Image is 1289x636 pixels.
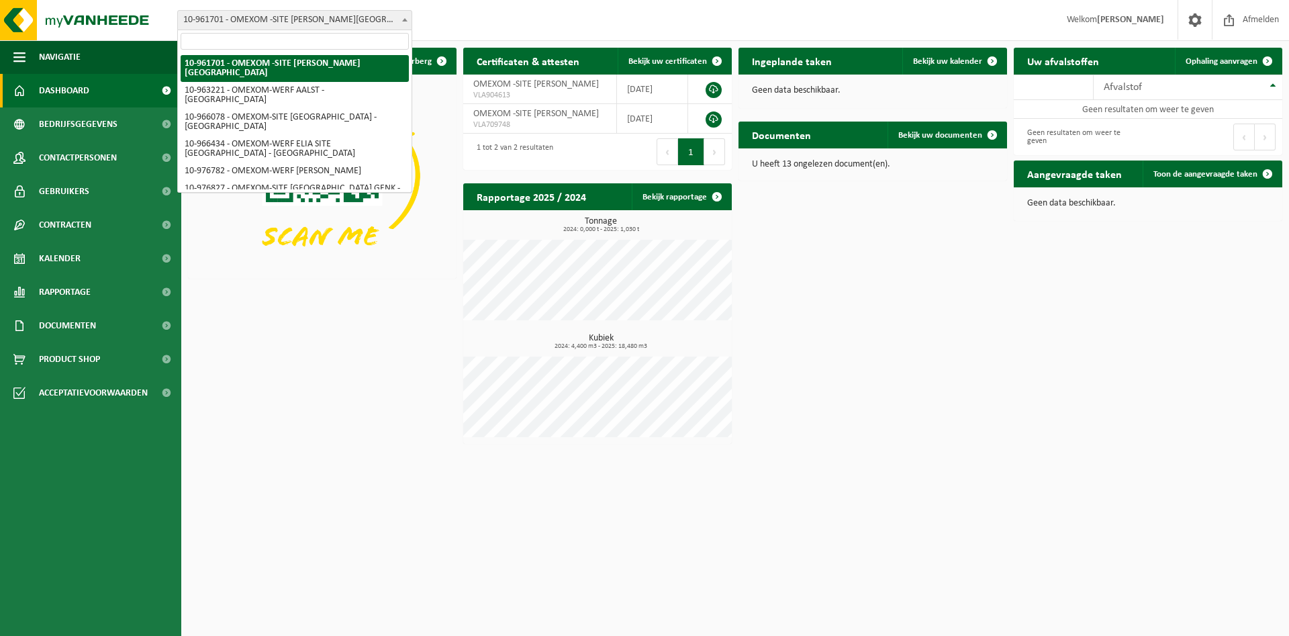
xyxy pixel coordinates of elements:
h3: Tonnage [470,217,732,233]
h3: Kubiek [470,334,732,350]
button: Next [1255,124,1276,150]
li: 10-966078 - OMEXOM-SITE [GEOGRAPHIC_DATA] - [GEOGRAPHIC_DATA] [181,109,409,136]
p: U heeft 13 ongelezen document(en). [752,160,994,169]
span: Dashboard [39,74,89,107]
li: 10-976827 - OMEXOM-SITE [GEOGRAPHIC_DATA] GENK - GENK [181,180,409,207]
a: Bekijk uw kalender [902,48,1006,75]
span: Bedrijfsgegevens [39,107,117,141]
li: 10-961701 - OMEXOM -SITE [PERSON_NAME][GEOGRAPHIC_DATA] [181,55,409,82]
span: Bekijk uw documenten [898,131,982,140]
span: Bekijk uw certificaten [628,57,707,66]
div: Geen resultaten om weer te geven [1020,122,1141,152]
td: [DATE] [617,104,688,134]
strong: [PERSON_NAME] [1097,15,1164,25]
h2: Aangevraagde taken [1014,161,1135,187]
li: 10-966434 - OMEXOM-WERF ELIA SITE [GEOGRAPHIC_DATA] - [GEOGRAPHIC_DATA] [181,136,409,163]
span: Documenten [39,309,96,343]
td: [DATE] [617,75,688,104]
span: VLA709748 [473,120,606,130]
button: Verberg [391,48,455,75]
button: Previous [1233,124,1255,150]
span: Verberg [402,57,432,66]
h2: Documenten [738,122,824,148]
span: Bekijk uw kalender [913,57,982,66]
li: 10-963221 - OMEXOM-WERF AALST - [GEOGRAPHIC_DATA] [181,82,409,109]
h2: Ingeplande taken [738,48,845,74]
p: Geen data beschikbaar. [752,86,994,95]
span: 10-961701 - OMEXOM -SITE ELIA LINT - LIER [178,11,412,30]
a: Bekijk uw documenten [888,122,1006,148]
span: 2024: 4,400 m3 - 2025: 18,480 m3 [470,343,732,350]
a: Bekijk rapportage [632,183,730,210]
a: Ophaling aanvragen [1175,48,1281,75]
span: Kalender [39,242,81,275]
span: Contactpersonen [39,141,117,175]
a: Toon de aangevraagde taken [1143,161,1281,187]
span: 10-961701 - OMEXOM -SITE ELIA LINT - LIER [177,10,412,30]
span: Gebruikers [39,175,89,208]
span: Contracten [39,208,91,242]
h2: Certificaten & attesten [463,48,593,74]
button: Next [704,138,725,165]
span: Acceptatievoorwaarden [39,376,148,410]
div: 1 tot 2 van 2 resultaten [470,137,553,167]
span: Product Shop [39,343,100,376]
span: Afvalstof [1104,82,1142,93]
span: OMEXOM -SITE [PERSON_NAME] [473,109,599,119]
h2: Uw afvalstoffen [1014,48,1112,74]
h2: Rapportage 2025 / 2024 [463,183,600,210]
p: Geen data beschikbaar. [1027,199,1269,208]
span: Ophaling aanvragen [1186,57,1257,66]
button: Previous [657,138,678,165]
span: Toon de aangevraagde taken [1153,170,1257,179]
span: Navigatie [39,40,81,74]
li: 10-976782 - OMEXOM-WERF [PERSON_NAME] [181,163,409,180]
td: Geen resultaten om weer te geven [1014,100,1282,119]
span: OMEXOM -SITE [PERSON_NAME] [473,79,599,89]
span: 2024: 0,000 t - 2025: 1,030 t [470,226,732,233]
a: Bekijk uw certificaten [618,48,730,75]
span: Rapportage [39,275,91,309]
button: 1 [678,138,704,165]
span: VLA904613 [473,90,606,101]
